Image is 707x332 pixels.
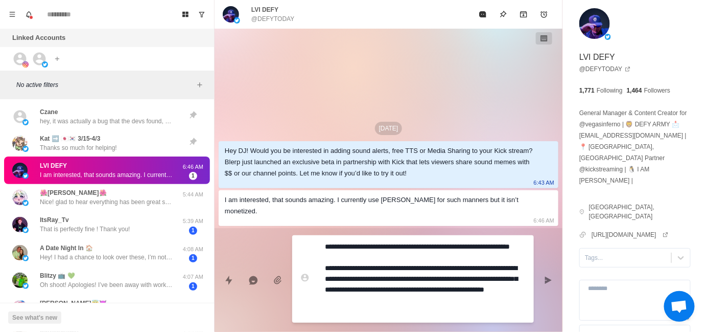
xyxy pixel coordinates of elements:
[12,163,28,178] img: picture
[40,244,93,253] p: A Date Night In 🏠
[589,203,691,221] p: [GEOGRAPHIC_DATA], [GEOGRAPHIC_DATA]
[180,217,206,226] p: 5:39 AM
[579,86,595,95] p: 1,771
[534,177,554,188] p: 6:43 AM
[177,6,194,23] button: Board View
[473,4,493,25] button: Mark as read
[180,301,206,309] p: 3:55 AM
[225,145,536,179] div: Hey DJ! Would you be interested in adding sound alerts, free TTS or Media Sharing to your Kick st...
[22,61,29,68] img: picture
[12,273,28,288] img: picture
[251,5,278,14] p: LVI DEFY
[22,146,29,152] img: picture
[12,136,28,151] img: picture
[627,86,642,95] p: 1,464
[189,172,197,180] span: 1
[51,53,63,65] button: Add account
[22,119,29,125] img: picture
[4,6,20,23] button: Menu
[40,225,130,234] p: That is perfectly fine ! Thank you!
[12,245,28,260] img: picture
[225,194,536,217] div: I am interested, that sounds amazing. I currently use [PERSON_NAME] for such manners but it isn’t...
[40,215,69,225] p: ItsRay_Tv
[22,227,29,233] img: picture
[22,283,29,289] img: picture
[223,6,239,23] img: picture
[40,107,58,117] p: Czane
[579,107,691,186] p: General Manager & Content Creator for @vegasinferno | 🦁 DEFY ARMY 📩 [EMAIL_ADDRESS][DOMAIN_NAME] ...
[579,64,630,74] a: @DEFYTODAY
[219,270,239,291] button: Quick replies
[40,188,107,197] p: 🌺[PERSON_NAME]🌺
[22,255,29,261] img: picture
[605,34,611,40] img: picture
[20,6,37,23] button: Notifications
[189,227,197,235] span: 1
[375,122,403,135] p: [DATE]
[40,197,173,207] p: Nice! glad to hear everything has been great so far. I mainly wanted to ensure that you knew you ...
[40,161,67,170] p: LVI DEFY
[12,190,28,205] img: picture
[538,270,558,291] button: Send message
[180,273,206,281] p: 4:07 AM
[597,86,623,95] p: Following
[40,280,173,290] p: Oh shoot! Apologies! I’ve been away with work so I haven’t had much office time to stream 😂 I’m v...
[251,14,294,24] p: @DEFYTODAY
[579,8,610,39] img: picture
[180,245,206,254] p: 4:08 AM
[644,86,670,95] p: Followers
[664,291,695,322] a: Open chat
[534,4,554,25] button: Add reminder
[579,51,615,63] p: LVI DEFY
[40,271,75,280] p: Blitzy 📺 💚
[40,134,100,143] p: Kat ➡️ 🇯🇵🇰🇷 3/15-4/3
[12,300,28,316] img: picture
[534,215,554,226] p: 6:46 AM
[40,253,173,262] p: Hey! I had a chance to look over these, I’m not sure I would get much use out of these features. ...
[189,282,197,291] span: 1
[12,33,65,43] p: Linked Accounts
[268,270,288,291] button: Add media
[8,312,61,324] button: See what's new
[22,173,29,179] img: picture
[592,230,669,239] a: [URL][DOMAIN_NAME]
[513,4,534,25] button: Archive
[180,163,206,171] p: 6:46 AM
[234,17,240,24] img: picture
[243,270,264,291] button: Reply with AI
[22,200,29,206] img: picture
[194,6,210,23] button: Show unread conversations
[180,190,206,199] p: 5:44 AM
[493,4,513,25] button: Pin
[12,217,28,232] img: picture
[40,143,117,152] p: Thanks so much for helping!
[40,299,107,308] p: [PERSON_NAME]😇😈
[16,80,194,90] p: No active filters
[42,61,48,68] img: picture
[189,254,197,262] span: 1
[40,170,173,180] p: I am interested, that sounds amazing. I currently use [PERSON_NAME] for such manners but it isn’t...
[40,117,173,126] p: hey, it was actually a bug that the devs found, they had pushed up a short-term fix while they pa...
[194,79,206,91] button: Add filters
